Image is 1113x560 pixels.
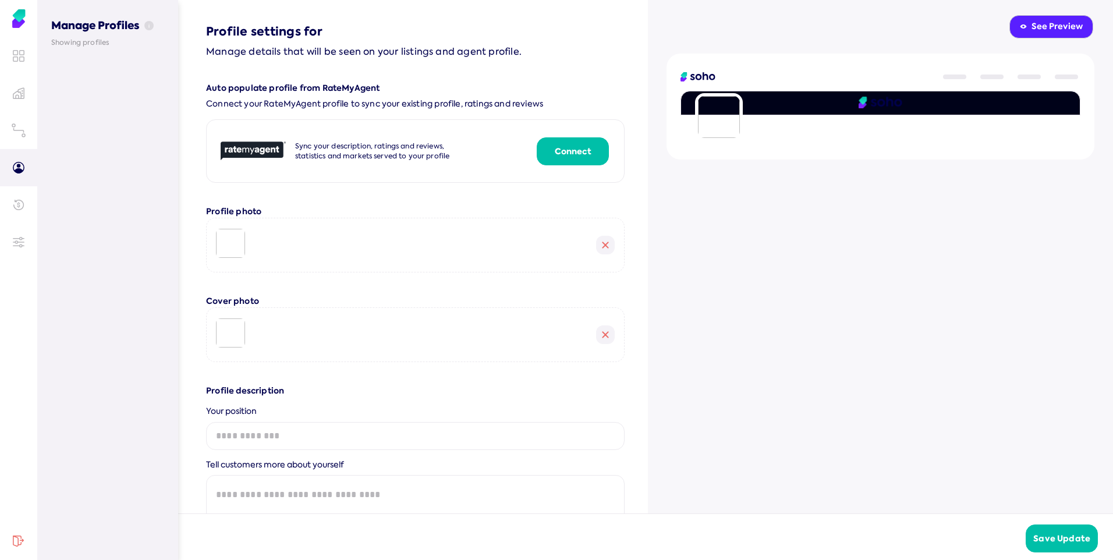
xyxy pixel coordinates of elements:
img: logo [680,72,715,81]
div: Your position [206,406,625,417]
h3: Manage Profiles [51,5,164,33]
h3: Profile photo [206,206,625,218]
span: Connect your RateMyAgent profile to sync your existing profile, ratings and reviews [206,98,625,110]
button: Connect [537,137,609,165]
img: profile [695,93,743,141]
img: Soho Agent Portal Home [9,9,28,28]
h3: Auto populate profile from RateMyAgent [206,83,625,94]
button: Save Update [1026,524,1098,552]
h2: Profile settings for [206,23,625,40]
img: image [216,318,245,348]
img: image [216,229,245,258]
div: See Preview [1020,21,1083,33]
img: rate my agent [221,141,286,161]
p: Sync your description, ratings and reviews, statistics and markets served to your profile [295,141,465,161]
h3: Cover photo [206,296,625,307]
p: Showing profiles [51,38,164,48]
button: See Preview [1009,15,1093,38]
p: Manage details that will be seen on your listings and agent profile. [206,44,625,59]
h3: Profile description [206,385,625,397]
div: Tell customers more about yourself [206,459,625,471]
